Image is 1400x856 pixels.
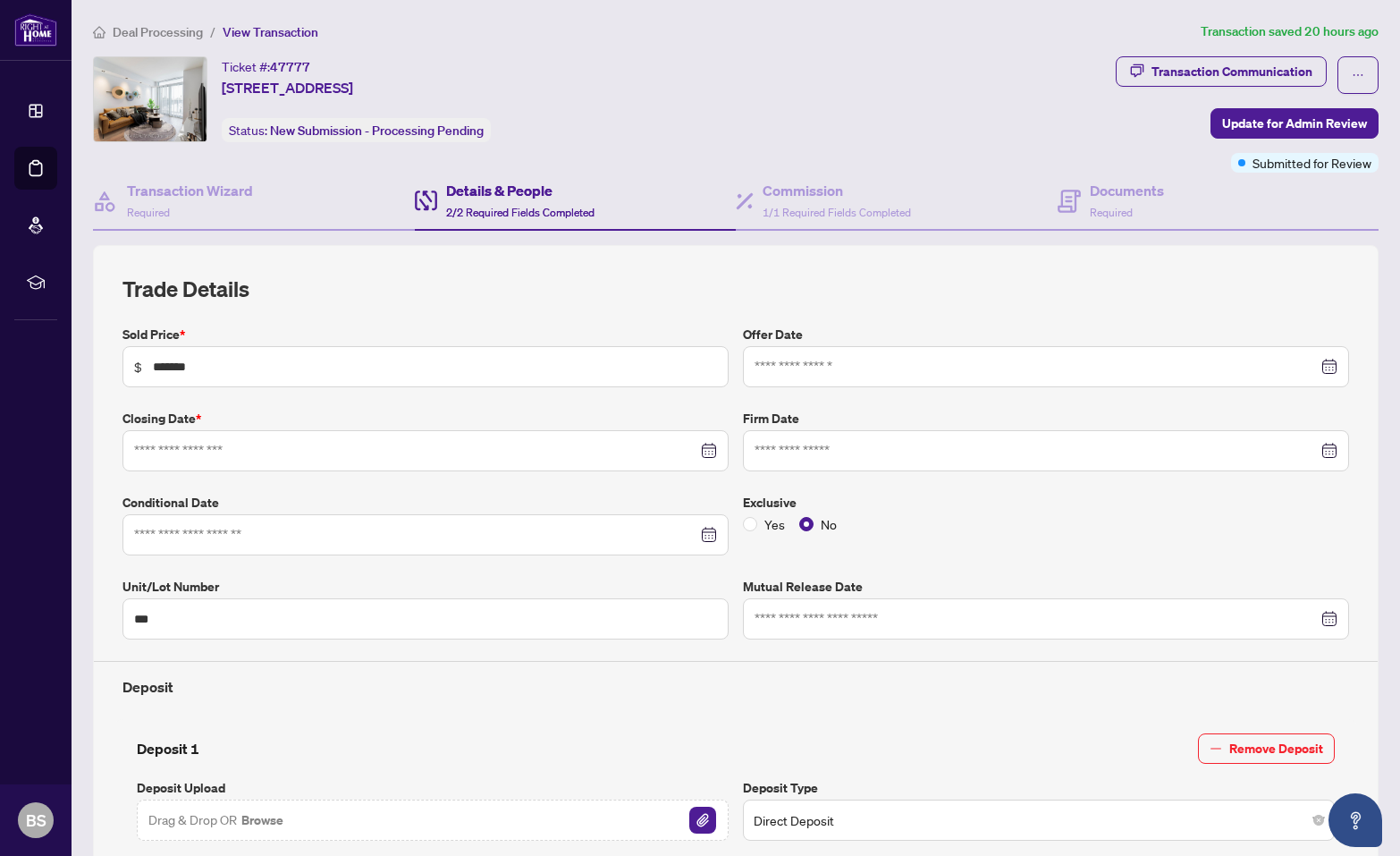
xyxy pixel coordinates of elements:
span: Required [1090,206,1133,219]
span: No [814,514,844,534]
span: New Submission - Processing Pending [270,123,484,139]
h4: Deposit [122,676,1349,698]
h2: Trade Details [122,275,1349,303]
label: Unit/Lot Number [122,577,729,597]
span: 47777 [270,59,310,75]
button: Open asap [1328,793,1382,847]
label: Firm Date [743,409,1349,428]
span: Direct Deposit [754,803,1324,837]
button: Transaction Communication [1116,56,1327,87]
label: Offer Date [743,325,1349,344]
span: [STREET_ADDRESS] [222,77,353,98]
span: Required [127,206,170,219]
span: Drag & Drop OR [148,809,285,832]
span: Remove Deposit [1229,734,1323,763]
span: minus [1210,742,1222,755]
li: / [210,21,215,42]
h4: Commission [763,180,911,201]
label: Deposit Type [743,778,1335,798]
div: Ticket #: [222,56,310,77]
span: ellipsis [1352,69,1364,81]
button: File Attachement [688,806,717,835]
label: Deposit Upload [137,778,729,798]
label: Closing Date [122,409,729,428]
label: Conditional Date [122,493,729,513]
span: Drag & Drop OR BrowseFile Attachement [137,800,729,841]
h4: Transaction Wizard [127,180,253,201]
article: Transaction saved 20 hours ago [1201,21,1379,42]
div: Status: [222,118,491,142]
button: Remove Deposit [1198,733,1335,764]
span: BS [26,808,46,833]
div: Transaction Communication [1151,57,1312,86]
button: Update for Admin Review [1210,108,1379,139]
span: home [93,26,105,38]
span: $ [134,357,142,377]
h4: Documents [1090,180,1164,201]
label: Exclusive [743,493,1349,513]
span: 1/1 Required Fields Completed [763,206,911,219]
span: Update for Admin Review [1222,109,1367,138]
span: Submitted for Review [1252,153,1371,173]
span: 2/2 Required Fields Completed [446,206,595,219]
label: Mutual Release Date [743,577,1349,597]
span: Yes [757,514,792,534]
span: Deal Processing [113,24,203,40]
span: close-circle [1313,815,1324,826]
span: View Transaction [223,24,318,40]
h4: Deposit 1 [137,738,199,759]
label: Sold Price [122,325,729,344]
img: logo [14,13,57,47]
img: File Attachement [689,807,716,834]
h4: Details & People [446,180,595,201]
img: IMG-W12309998_1.jpg [94,57,207,141]
button: Browse [240,809,285,832]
